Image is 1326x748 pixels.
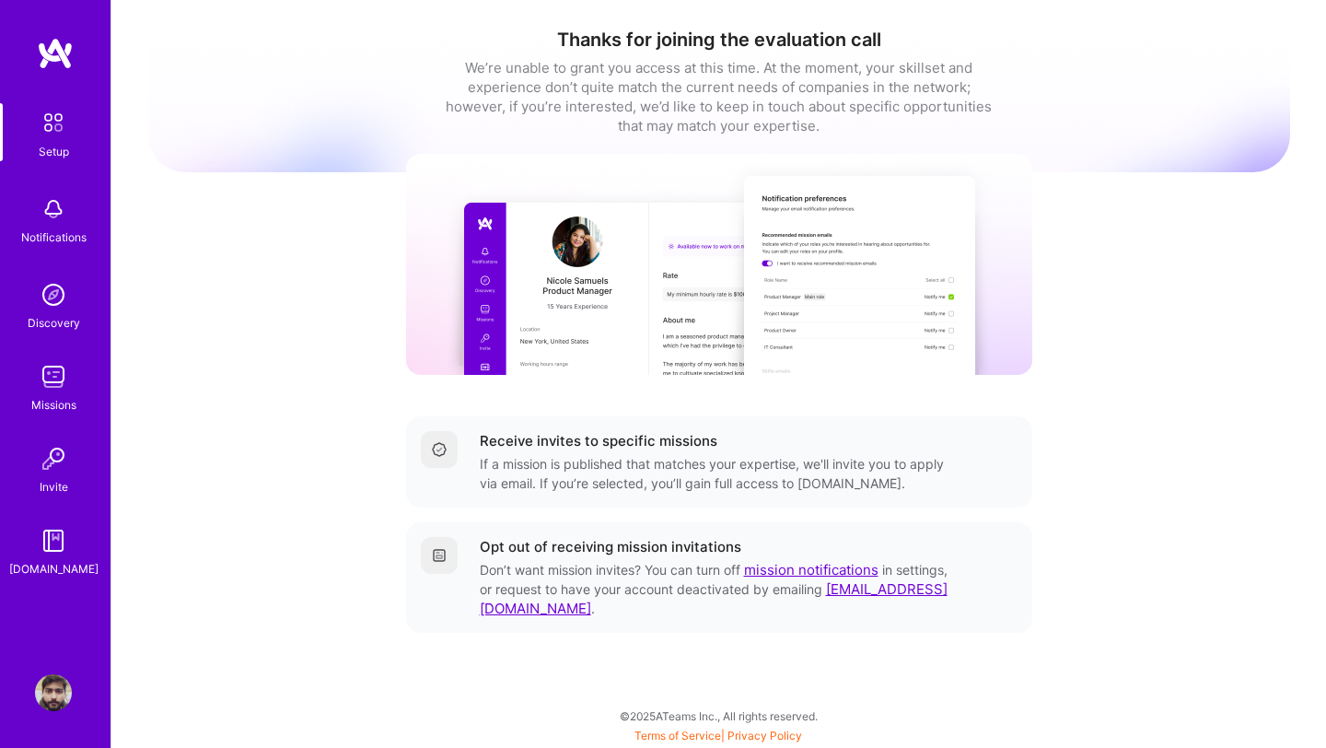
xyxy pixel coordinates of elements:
[432,442,447,457] img: Completed
[148,29,1290,51] h1: Thanks for joining the evaluation call
[35,358,72,395] img: teamwork
[432,548,447,563] img: Getting started
[37,37,74,70] img: logo
[34,103,73,142] img: setup
[39,142,69,161] div: Setup
[727,729,802,742] a: Privacy Policy
[21,228,87,247] div: Notifications
[35,440,72,477] img: Invite
[31,395,76,415] div: Missions
[110,693,1326,739] div: © 2025 ATeams Inc., All rights reserved.
[35,674,72,711] img: User Avatar
[35,522,72,559] img: guide book
[634,729,802,742] span: |
[35,191,72,228] img: bell
[9,559,99,579] div: [DOMAIN_NAME]
[35,276,72,313] img: discovery
[443,58,995,135] div: We’re unable to grant you access at this time. At the moment, your skillset and experience don’t ...
[744,561,878,579] a: mission notifications
[480,537,741,556] div: Opt out of receiving mission invitations
[28,313,80,333] div: Discovery
[480,560,951,618] div: Don’t want mission invites? You can turn off in settings, or request to have your account deactiv...
[40,477,68,497] div: Invite
[480,431,717,450] div: Receive invites to specific missions
[634,729,721,742] a: Terms of Service
[406,154,1032,375] img: curated missions
[30,674,76,711] a: User Avatar
[480,454,951,493] div: If a mission is published that matches your expertise, we'll invite you to apply via email. If yo...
